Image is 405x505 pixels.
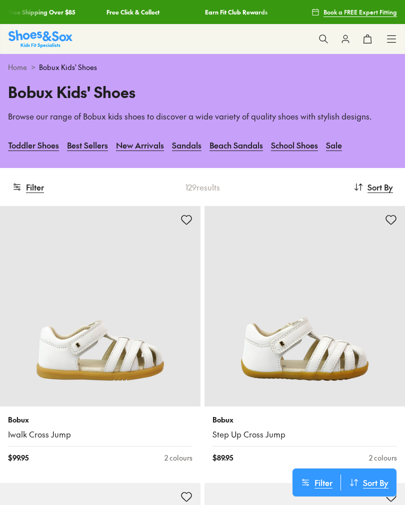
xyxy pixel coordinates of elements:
span: Book a FREE Expert Fitting [323,7,397,16]
div: 2 colours [369,452,397,463]
a: Home [8,62,27,72]
a: Book a FREE Expert Fitting [311,3,397,21]
a: Sale [326,134,342,156]
button: Filter [12,176,44,198]
button: Sort By [341,474,396,490]
a: Iwalk Cross Jump [8,429,192,440]
a: School Shoes [271,134,318,156]
p: Bobux [212,414,397,425]
div: 2 colours [164,452,192,463]
a: New Arrivals [116,134,164,156]
button: Sort By [353,176,393,198]
div: > [8,62,397,72]
a: Step Up Cross Jump [212,429,397,440]
p: Browse our range of Bobux kids shoes to discover a wide variety of quality shoes with stylish des... [8,111,397,122]
img: SNS_Logo_Responsive.svg [8,30,72,47]
a: Shoes & Sox [8,30,72,47]
span: Sort By [363,476,388,488]
span: $ 99.95 [8,452,28,463]
span: Bobux Kids' Shoes [39,62,97,72]
a: Sandals [172,134,201,156]
a: Beach Sandals [209,134,263,156]
span: $ 89.95 [212,452,233,463]
p: Bobux [8,414,192,425]
a: Toddler Shoes [8,134,59,156]
a: Best Sellers [67,134,108,156]
span: Sort By [367,181,393,193]
button: Filter [292,474,340,490]
h1: Bobux Kids' Shoes [8,80,397,103]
